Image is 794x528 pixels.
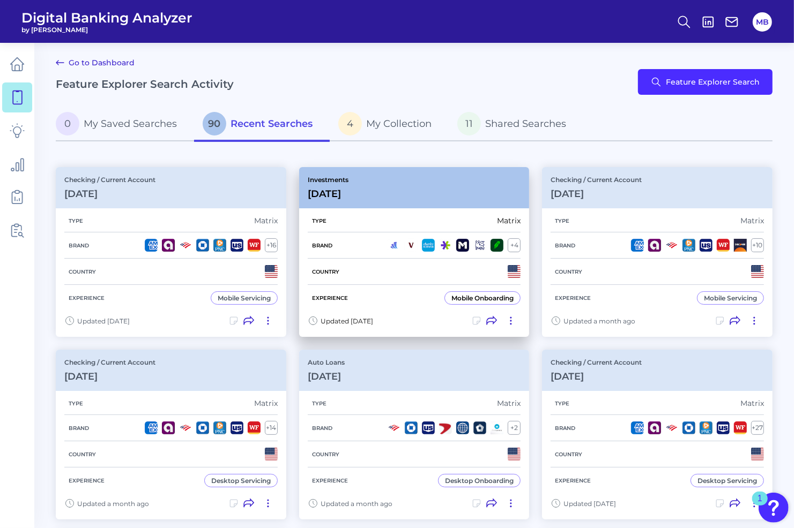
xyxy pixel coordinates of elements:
[21,10,192,26] span: Digital Banking Analyzer
[542,350,773,519] a: Checking / Current Account[DATE]TypeMatrixBrand+27CountryExperienceDesktop ServicingUpdated [DATE]
[551,451,587,458] h5: Country
[551,400,574,407] h5: Type
[308,242,337,249] h5: Brand
[551,268,587,275] h5: Country
[254,216,278,225] div: Matrix
[56,112,79,135] span: 0
[753,12,772,32] button: MB
[56,350,286,519] a: Checking / Current Account[DATE]TypeMatrixBrand+14CountryExperienceDesktop ServicingUpdated a mon...
[366,118,432,130] span: My Collection
[203,112,226,135] span: 90
[740,216,764,225] div: Matrix
[56,108,194,142] a: 0My Saved Searches
[445,477,514,485] div: Desktop Onboarding
[56,167,286,337] a: Checking / Current Account[DATE]TypeMatrixBrand+16CountryExperienceMobile ServicingUpdated [DATE]
[308,358,345,366] p: Auto Loans
[265,238,278,252] div: + 16
[542,167,773,337] a: Checking / Current Account[DATE]TypeMatrixBrand+10CountryExperienceMobile ServicingUpdated a mont...
[308,477,352,484] h5: Experience
[194,108,330,142] a: 90Recent Searches
[64,400,87,407] h5: Type
[751,238,764,252] div: + 10
[231,118,313,130] span: Recent Searches
[751,421,764,435] div: + 27
[64,425,93,432] h5: Brand
[485,118,566,130] span: Shared Searches
[457,112,481,135] span: 11
[321,317,373,325] span: Updated [DATE]
[666,78,760,86] span: Feature Explorer Search
[551,217,574,224] h5: Type
[308,451,344,458] h5: Country
[321,500,392,508] span: Updated a month ago
[551,358,642,366] p: Checking / Current Account
[308,295,352,301] h5: Experience
[308,268,344,275] h5: Country
[64,176,155,184] p: Checking / Current Account
[64,358,155,366] p: Checking / Current Account
[740,398,764,408] div: Matrix
[508,238,521,252] div: + 4
[64,217,87,224] h5: Type
[64,295,109,301] h5: Experience
[308,176,348,184] p: Investments
[308,371,345,382] h3: [DATE]
[704,294,757,302] div: Mobile Servicing
[451,294,514,302] div: Mobile Onboarding
[497,398,521,408] div: Matrix
[758,499,762,512] div: 1
[308,425,337,432] h5: Brand
[218,294,271,302] div: Mobile Servicing
[254,398,278,408] div: Matrix
[64,371,155,382] h3: [DATE]
[64,188,155,200] h3: [DATE]
[308,217,331,224] h5: Type
[21,26,192,34] span: by [PERSON_NAME]
[308,400,331,407] h5: Type
[497,216,521,225] div: Matrix
[56,78,234,90] h2: Feature Explorer Search Activity
[338,112,362,135] span: 4
[697,477,757,485] div: Desktop Servicing
[551,188,642,200] h3: [DATE]
[449,108,583,142] a: 11Shared Searches
[551,477,595,484] h5: Experience
[299,167,530,337] a: Investments[DATE]TypeMatrixBrand+4CountryExperienceMobile OnboardingUpdated [DATE]
[265,421,278,435] div: + 14
[84,118,177,130] span: My Saved Searches
[64,242,93,249] h5: Brand
[551,242,580,249] h5: Brand
[299,350,530,519] a: Auto Loans[DATE]TypeMatrixBrand+2CountryExperienceDesktop OnboardingUpdated a month ago
[759,493,789,523] button: Open Resource Center, 1 new notification
[56,56,135,69] a: Go to Dashboard
[551,176,642,184] p: Checking / Current Account
[638,69,773,95] button: Feature Explorer Search
[563,317,635,325] span: Updated a month ago
[77,317,130,325] span: Updated [DATE]
[64,451,100,458] h5: Country
[330,108,449,142] a: 4My Collection
[551,371,642,382] h3: [DATE]
[563,500,616,508] span: Updated [DATE]
[551,425,580,432] h5: Brand
[64,477,109,484] h5: Experience
[211,477,271,485] div: Desktop Servicing
[508,421,521,435] div: + 2
[308,188,348,200] h3: [DATE]
[77,500,149,508] span: Updated a month ago
[64,268,100,275] h5: Country
[551,295,595,301] h5: Experience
